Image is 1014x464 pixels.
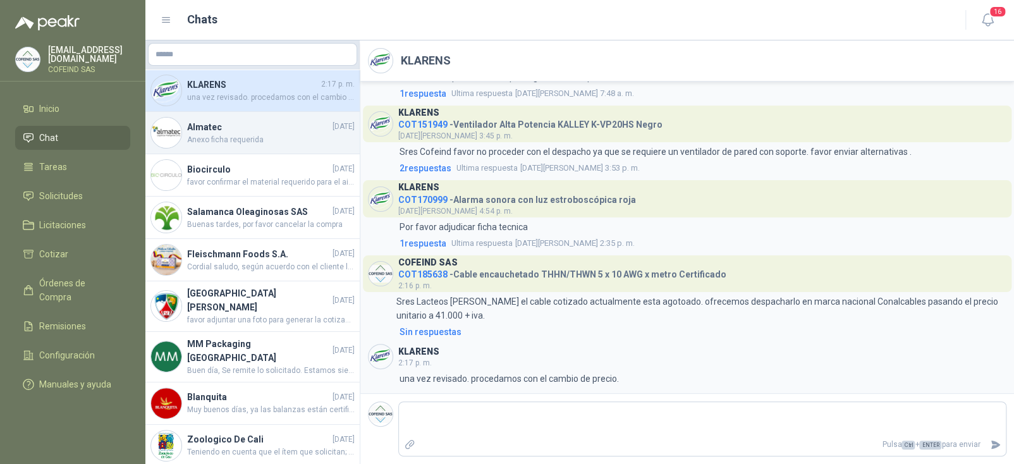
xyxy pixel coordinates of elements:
img: Company Logo [16,47,40,71]
span: [DATE] [333,434,355,446]
h3: KLARENS [398,184,439,191]
span: [DATE] [333,205,355,217]
a: Company LogoBlanquita[DATE]Muy buenos días, ya las balanzas están certificadas, les llegaran [DAT... [145,382,360,425]
span: Ultima respuesta [451,237,513,250]
span: Tareas [39,160,67,174]
span: Chat [39,131,58,145]
span: COT185638 [398,269,448,279]
span: COT170999 [398,195,448,205]
span: Inicio [39,102,59,116]
span: Licitaciones [39,218,86,232]
span: [DATE] [333,295,355,307]
span: Cordial saludo, según acuerdo con el cliente la vitrina se entregara el día [DATE] - en horario 6... [187,261,355,273]
a: Licitaciones [15,213,130,237]
button: Enviar [985,434,1006,456]
span: 2 respuesta s [400,161,451,175]
span: Muy buenos días, ya las balanzas están certificadas, les llegaran [DATE] en el transcurso del día... [187,404,355,416]
span: COT151949 [398,119,448,130]
a: Company LogoFleischmann Foods S.A.[DATE]Cordial saludo, según acuerdo con el cliente la vitrina s... [145,239,360,281]
h4: Zoologico De Cali [187,432,330,446]
span: 2:17 p. m. [321,78,355,90]
span: Solicitudes [39,189,83,203]
span: Ctrl [901,441,915,449]
h4: Salamanca Oleaginosas SAS [187,205,330,219]
img: Company Logo [369,112,393,136]
span: Órdenes de Compra [39,276,118,304]
img: Company Logo [151,160,181,190]
span: Remisiones [39,319,86,333]
a: Órdenes de Compra [15,271,130,309]
span: 1 respuesta [400,236,446,250]
span: [DATE] [333,345,355,357]
a: Company LogoAlmatec[DATE]Anexo ficha requerida [145,112,360,154]
span: 1 respuesta [400,87,446,101]
a: Company LogoKLARENS2:17 p. m.una vez revisado. procedamos con el cambio de precio. [145,70,360,112]
span: [DATE][PERSON_NAME] 4:54 p. m. [398,207,513,216]
span: Ultima respuesta [451,87,513,100]
span: favor adjuntar una foto para generar la cotizacion [187,314,355,326]
h1: Chats [187,11,217,28]
span: Ultima respuesta [456,162,518,174]
img: Company Logo [151,118,181,148]
span: Buen día, Se remite lo solicitado. Estamos siempre atentos a sus solicitudes. [187,365,355,377]
span: 2:17 p. m. [398,358,432,367]
img: Company Logo [369,262,393,286]
p: COFEIND SAS [48,66,130,73]
img: Logo peakr [15,15,80,30]
h4: MM Packaging [GEOGRAPHIC_DATA] [187,337,330,365]
img: Company Logo [151,245,181,275]
h4: Biocirculo [187,162,330,176]
h3: COFEIND SAS [398,259,458,266]
span: [DATE] [333,391,355,403]
a: Chat [15,126,130,150]
img: Company Logo [151,75,181,106]
h4: - Alarma sonora con luz estroboscópica roja [398,192,636,204]
span: favor confirmar el material requerido para el aislamiento y la chaqueta. adicionalmente si requie... [187,176,355,188]
a: Cotizar [15,242,130,266]
span: Anexo ficha requerida [187,134,355,146]
img: Company Logo [151,291,181,321]
a: 1respuestaUltima respuesta[DATE][PERSON_NAME] 7:48 a. m. [397,87,1006,101]
p: Sres Lacteos [PERSON_NAME] el cable cotizado actualmente esta agotoado. ofrecemos despacharlo en ... [396,295,1006,322]
h2: KLARENS [401,52,451,70]
span: Configuración [39,348,95,362]
a: Company LogoSalamanca Oleaginosas SAS[DATE]Buenas tardes, por favor cancelar la compra [145,197,360,239]
img: Company Logo [369,187,393,211]
img: Company Logo [369,49,393,73]
img: Company Logo [151,341,181,372]
label: Adjuntar archivos [399,434,420,456]
a: Configuración [15,343,130,367]
span: Manuales y ayuda [39,377,111,391]
span: 2:16 p. m. [398,281,432,290]
span: Buenas tardes, por favor cancelar la compra [187,219,355,231]
span: una vez revisado. procedamos con el cambio de precio. [187,92,355,104]
h4: KLARENS [187,78,319,92]
a: Company Logo[GEOGRAPHIC_DATA][PERSON_NAME][DATE]favor adjuntar una foto para generar la cotizacion [145,281,360,332]
h3: KLARENS [398,348,439,355]
h4: Fleischmann Foods S.A. [187,247,330,261]
h4: - Ventilador Alta Potencia KALLEY K-VP20HS Negro [398,116,663,128]
p: Por favor adjudicar ficha tecnica [400,220,528,234]
h4: - Cable encauchetado THHN/THWN 5 x 10 AWG x metro Certificado [398,266,726,278]
a: Company LogoMM Packaging [GEOGRAPHIC_DATA][DATE]Buen día, Se remite lo solicitado. Estamos siempr... [145,332,360,382]
span: ENTER [919,441,941,449]
span: [DATE][PERSON_NAME] 3:53 p. m. [456,162,640,174]
a: Sin respuestas [397,325,1006,339]
a: Manuales y ayuda [15,372,130,396]
img: Company Logo [369,402,393,426]
p: [EMAIL_ADDRESS][DOMAIN_NAME] [48,46,130,63]
span: [DATE] [333,163,355,175]
a: 2respuestasUltima respuesta[DATE][PERSON_NAME] 3:53 p. m. [397,161,1006,175]
div: Sin respuestas [400,325,461,339]
a: Company LogoBiocirculo[DATE]favor confirmar el material requerido para el aislamiento y la chaque... [145,154,360,197]
span: Cotizar [39,247,68,261]
span: [DATE] [333,248,355,260]
img: Company Logo [151,388,181,418]
p: Pulsa + para enviar [420,434,986,456]
p: una vez revisado. procedamos con el cambio de precio. [400,372,619,386]
p: Sres Cofeind favor no proceder con el despacho ya que se requiere un ventilador de pared con sopo... [400,145,912,159]
span: 16 [989,6,1006,18]
span: [DATE] [333,121,355,133]
span: [DATE][PERSON_NAME] 7:48 a. m. [451,87,634,100]
span: Teniendo en cuenta que el ítem que solicitan; con termómetro integrado, solamente lo manejan los ... [187,446,355,458]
